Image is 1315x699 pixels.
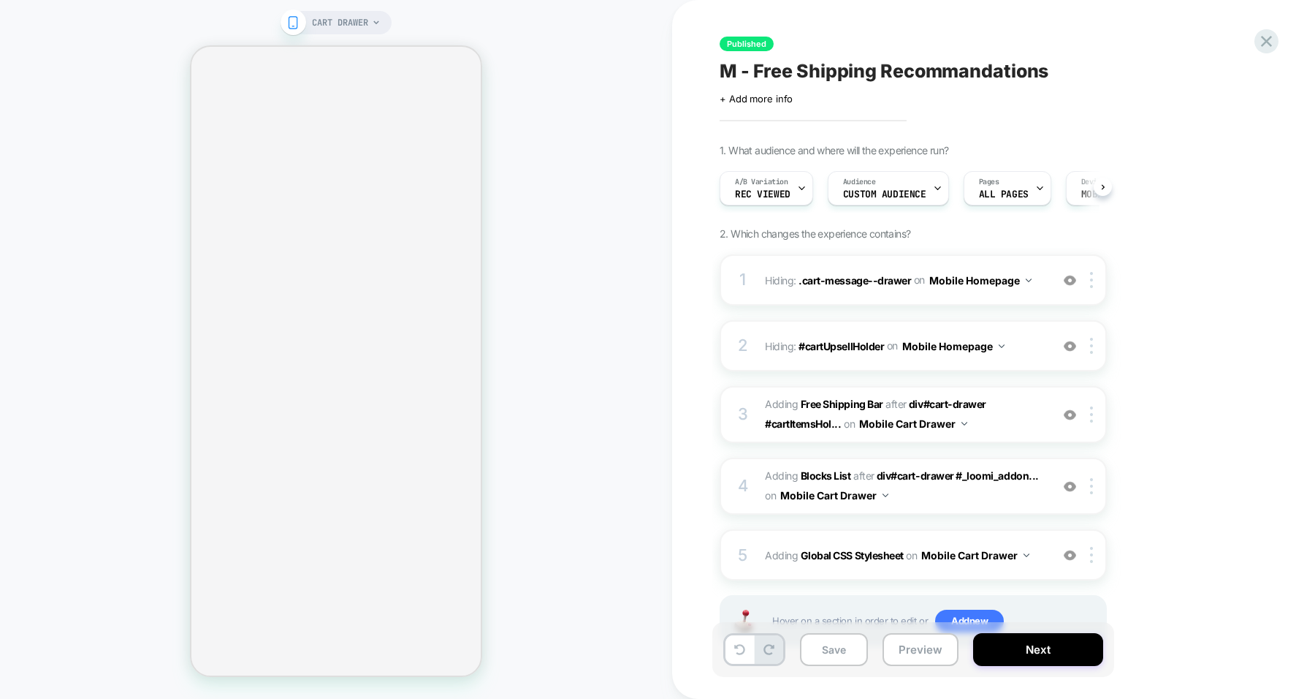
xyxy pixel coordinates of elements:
[720,227,910,240] span: 2. Which changes the experience contains?
[906,546,917,564] span: on
[929,270,1032,291] button: Mobile Homepage
[1090,478,1093,494] img: close
[801,469,851,482] b: Blocks List
[728,610,758,632] img: Joystick
[720,93,793,105] span: + Add more info
[1090,547,1093,563] img: close
[1064,480,1076,493] img: crossed eye
[765,398,986,430] span: div#cart-drawer #cartItemsHol...
[1064,549,1076,562] img: crossed eye
[1024,553,1029,557] img: down arrow
[844,415,855,433] span: on
[1064,409,1076,421] img: crossed eye
[877,469,1039,482] span: div#cart-drawer #_loomi_addon...
[720,60,1048,82] span: M - Free Shipping Recommandations
[736,400,750,429] div: 3
[1064,274,1076,287] img: crossed eye
[1081,189,1114,200] span: MOBILE
[1064,340,1076,352] img: crossed eye
[979,189,1029,200] span: ALL PAGES
[312,11,368,34] span: CART DRAWER
[800,633,868,666] button: Save
[765,545,1043,566] span: Adding
[902,336,1005,357] button: Mobile Homepage
[765,398,883,410] span: Adding
[735,177,788,187] span: A/B Variation
[798,339,884,352] span: #cartUpsellHolder
[735,189,790,200] span: Rec Viewed
[859,413,967,434] button: Mobile Cart Drawer
[1081,177,1110,187] span: Devices
[765,469,851,482] span: Adding
[801,398,883,410] b: Free Shipping Bar
[798,273,911,286] span: .cart-message--drawer
[961,422,967,426] img: down arrow
[883,494,888,497] img: down arrow
[999,344,1005,348] img: down arrow
[720,144,948,156] span: 1. What audience and where will the experience run?
[772,610,1098,633] span: Hover on a section in order to edit or
[853,469,874,482] span: AFTER
[843,177,876,187] span: Audience
[935,610,1004,633] span: Add new
[765,336,1043,357] span: Hiding :
[1090,407,1093,423] img: close
[765,486,776,505] span: on
[921,545,1029,566] button: Mobile Cart Drawer
[736,472,750,501] div: 4
[736,265,750,295] div: 1
[1090,272,1093,288] img: close
[1026,279,1032,282] img: down arrow
[885,398,907,410] span: AFTER
[780,485,888,506] button: Mobile Cart Drawer
[979,177,999,187] span: Pages
[765,270,1043,291] span: Hiding :
[736,541,750,570] div: 5
[736,331,750,360] div: 2
[914,271,925,289] span: on
[973,633,1103,666] button: Next
[887,336,898,355] span: on
[843,189,926,200] span: Custom Audience
[883,633,958,666] button: Preview
[720,37,774,51] span: Published
[801,549,904,562] b: Global CSS Stylesheet
[1090,338,1093,354] img: close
